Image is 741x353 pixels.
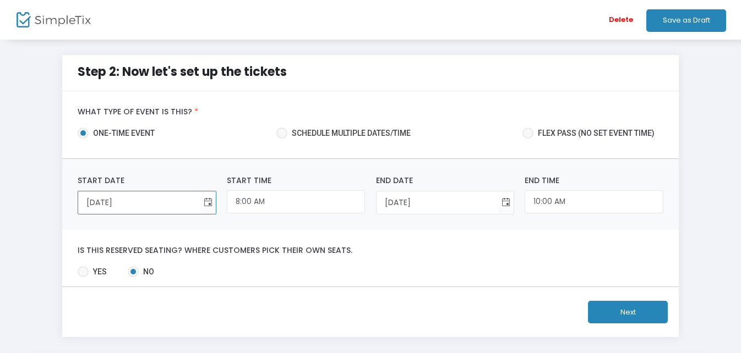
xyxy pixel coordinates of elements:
span: Step 2: Now let's set up the tickets [78,63,287,80]
label: End Time [525,175,663,186]
button: Toggle calendar [200,191,216,214]
button: Save as Draft [646,9,726,32]
span: Yes [89,266,107,278]
input: End Time [525,190,663,214]
button: Toggle calendar [498,191,514,214]
span: No [139,266,154,278]
span: Delete [609,5,633,35]
label: End Date [376,175,514,186]
label: Is this reserved seating? Where customers pick their own seats. [78,246,663,256]
label: Start Date [78,175,216,186]
span: Schedule multiple dates/time [287,128,411,139]
span: Flex pass (no set event time) [533,128,655,139]
input: Select date [78,191,200,214]
input: Start Time [227,190,365,214]
label: Start Time [227,175,365,186]
input: Select date [377,191,498,214]
button: Next [588,301,668,323]
span: one-time event [89,128,155,139]
label: What type of event is this? [78,107,663,117]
